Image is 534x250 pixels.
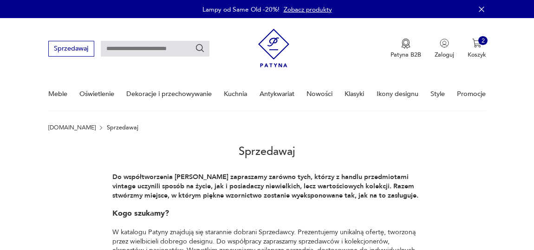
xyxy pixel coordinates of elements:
img: Patyna - sklep z meblami i dekoracjami vintage [258,26,289,71]
a: [DOMAIN_NAME] [48,124,96,131]
img: Ikona koszyka [472,38,482,48]
p: Lampy od Same Old -20%! [202,5,280,14]
button: Zaloguj [435,38,454,59]
a: Dekoracje i przechowywanie [126,78,212,110]
button: Sprzedawaj [48,41,94,56]
strong: Do współtworzenia [PERSON_NAME] zapraszamy zarówno tych, którzy z handlu przedmiotami vintage ucz... [112,173,418,200]
a: Nowości [306,78,332,110]
a: Promocje [457,78,486,110]
img: Ikona medalu [401,38,410,49]
p: Koszyk [468,51,486,59]
button: 2Koszyk [468,38,486,59]
a: Oświetlenie [79,78,114,110]
a: Klasyki [345,78,364,110]
a: Style [430,78,445,110]
p: Zaloguj [435,51,454,59]
a: Antykwariat [260,78,294,110]
h1: Kogo szukamy? [112,209,422,218]
h2: Sprzedawaj [48,131,486,173]
a: Ikona medaluPatyna B2B [391,38,421,59]
a: Kuchnia [224,78,247,110]
a: Zobacz produkty [284,5,332,14]
p: Patyna B2B [391,51,421,59]
a: Meble [48,78,67,110]
button: Szukaj [195,44,205,54]
button: Patyna B2B [391,38,421,59]
div: 2 [478,36,488,45]
img: Ikonka użytkownika [440,38,449,48]
a: Ikony designu [377,78,418,110]
a: Sprzedawaj [48,46,94,52]
p: Sprzedawaj [107,124,138,131]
